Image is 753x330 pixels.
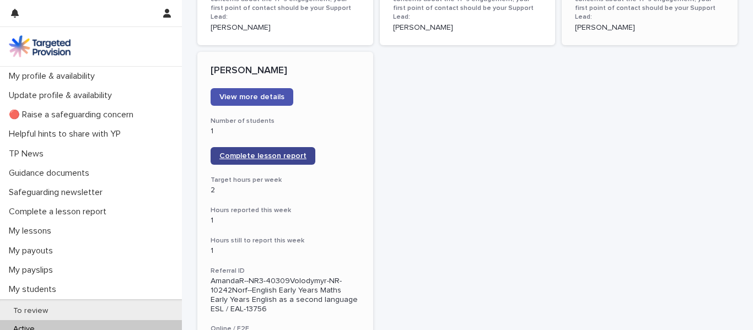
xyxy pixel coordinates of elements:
[4,90,121,101] p: Update profile & availability
[211,127,360,136] p: 1
[393,23,542,33] p: [PERSON_NAME]
[4,149,52,159] p: TP News
[219,93,284,101] span: View more details
[4,207,115,217] p: Complete a lesson report
[211,267,360,275] h3: Referral ID
[211,246,360,256] p: 1
[211,147,315,165] a: Complete lesson report
[4,168,98,178] p: Guidance documents
[211,23,360,33] p: [PERSON_NAME]
[4,265,62,275] p: My payslips
[211,277,360,313] p: AmandaR--NR3-40309Volodymyr-NR-10242Norf--English Early Years Maths Early Years English as a seco...
[4,306,57,316] p: To review
[4,71,104,82] p: My profile & availability
[211,176,360,185] h3: Target hours per week
[211,65,360,77] p: [PERSON_NAME]
[4,246,62,256] p: My payouts
[9,35,71,57] img: M5nRWzHhSzIhMunXDL62
[211,216,360,225] p: 1
[4,187,111,198] p: Safeguarding newsletter
[211,186,360,195] p: 2
[575,23,724,33] p: [PERSON_NAME]
[211,117,360,126] h3: Number of students
[4,226,60,236] p: My lessons
[211,88,293,106] a: View more details
[4,129,130,139] p: Helpful hints to share with YP
[211,206,360,215] h3: Hours reported this week
[219,152,306,160] span: Complete lesson report
[4,284,65,295] p: My students
[4,110,142,120] p: 🔴 Raise a safeguarding concern
[211,236,360,245] h3: Hours still to report this week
